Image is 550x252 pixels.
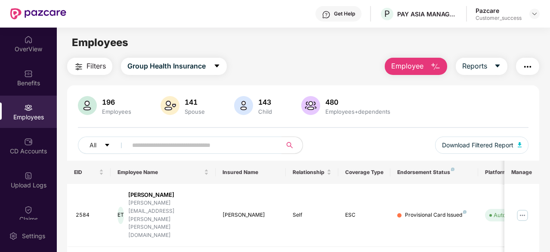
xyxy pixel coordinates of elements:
img: svg+xml;base64,PHN2ZyB4bWxucz0iaHR0cDovL3d3dy53My5vcmcvMjAwMC9zdmciIHhtbG5zOnhsaW5rPSJodHRwOi8vd3... [234,96,253,115]
th: Insured Name [216,161,286,184]
span: Reports [462,61,487,72]
img: svg+xml;base64,PHN2ZyB4bWxucz0iaHR0cDovL3d3dy53My5vcmcvMjAwMC9zdmciIHdpZHRoPSI4IiBoZWlnaHQ9IjgiIH... [451,168,454,171]
th: EID [67,161,111,184]
img: svg+xml;base64,PHN2ZyBpZD0iSGVscC0zMngzMiIgeG1sbnM9Imh0dHA6Ly93d3cudzMub3JnLzIwMDAvc3ZnIiB3aWR0aD... [322,10,331,19]
div: 480 [324,98,392,106]
div: Customer_success [476,15,522,22]
div: Provisional Card Issued [405,211,467,219]
div: 143 [256,98,274,106]
span: Filters [87,61,106,72]
span: Group Health Insurance [127,61,206,72]
img: svg+xml;base64,PHN2ZyB4bWxucz0iaHR0cDovL3d3dy53My5vcmcvMjAwMC9zdmciIHhtbG5zOnhsaW5rPSJodHRwOi8vd3... [78,96,97,115]
span: Download Filtered Report [442,140,513,150]
th: Employee Name [111,161,216,184]
span: caret-down [213,62,220,70]
div: Self [293,211,331,219]
div: PAY ASIA MANAGEMENT PVT LTD [397,10,457,18]
div: Spouse [183,108,207,115]
div: Child [256,108,274,115]
img: svg+xml;base64,PHN2ZyB4bWxucz0iaHR0cDovL3d3dy53My5vcmcvMjAwMC9zdmciIHhtbG5zOnhsaW5rPSJodHRwOi8vd3... [161,96,179,115]
img: svg+xml;base64,PHN2ZyBpZD0iQ0RfQWNjb3VudHMiIGRhdGEtbmFtZT0iQ0QgQWNjb3VudHMiIHhtbG5zPSJodHRwOi8vd3... [24,137,33,146]
div: Platform Status [485,169,532,176]
div: [PERSON_NAME][EMAIL_ADDRESS][PERSON_NAME][PERSON_NAME][DOMAIN_NAME] [128,199,209,240]
div: Settings [19,232,48,240]
span: All [90,140,96,150]
img: New Pazcare Logo [10,8,66,19]
img: svg+xml;base64,PHN2ZyB4bWxucz0iaHR0cDovL3d3dy53My5vcmcvMjAwMC9zdmciIHdpZHRoPSIyNCIgaGVpZ2h0PSIyNC... [522,62,533,72]
div: ESC [345,211,384,219]
button: Filters [67,58,112,75]
img: svg+xml;base64,PHN2ZyBpZD0iQmVuZWZpdHMiIHhtbG5zPSJodHRwOi8vd3d3LnczLm9yZy8yMDAwL3N2ZyIgd2lkdGg9Ij... [24,69,33,78]
img: svg+xml;base64,PHN2ZyB4bWxucz0iaHR0cDovL3d3dy53My5vcmcvMjAwMC9zdmciIHdpZHRoPSIyNCIgaGVpZ2h0PSIyNC... [74,62,84,72]
div: ET [117,207,124,224]
img: svg+xml;base64,PHN2ZyBpZD0iU2V0dGluZy0yMHgyMCIgeG1sbnM9Imh0dHA6Ly93d3cudzMub3JnLzIwMDAvc3ZnIiB3aW... [9,232,18,240]
span: P [384,9,390,19]
button: Download Filtered Report [435,137,529,154]
span: EID [74,169,98,176]
div: 141 [183,98,207,106]
img: svg+xml;base64,PHN2ZyBpZD0iSG9tZSIgeG1sbnM9Imh0dHA6Ly93d3cudzMub3JnLzIwMDAvc3ZnIiB3aWR0aD0iMjAiIG... [24,35,33,44]
img: svg+xml;base64,PHN2ZyB4bWxucz0iaHR0cDovL3d3dy53My5vcmcvMjAwMC9zdmciIHdpZHRoPSI4IiBoZWlnaHQ9IjgiIH... [463,210,467,214]
span: search [281,142,298,149]
div: Employees [100,108,133,115]
th: Manage [504,161,539,184]
img: manageButton [516,208,529,222]
img: svg+xml;base64,PHN2ZyBpZD0iQ2xhaW0iIHhtbG5zPSJodHRwOi8vd3d3LnczLm9yZy8yMDAwL3N2ZyIgd2lkdGg9IjIwIi... [24,205,33,214]
img: svg+xml;base64,PHN2ZyB4bWxucz0iaHR0cDovL3d3dy53My5vcmcvMjAwMC9zdmciIHhtbG5zOnhsaW5rPSJodHRwOi8vd3... [301,96,320,115]
div: 196 [100,98,133,106]
div: Get Help [334,10,355,17]
span: caret-down [104,142,110,149]
img: svg+xml;base64,PHN2ZyB4bWxucz0iaHR0cDovL3d3dy53My5vcmcvMjAwMC9zdmciIHhtbG5zOnhsaW5rPSJodHRwOi8vd3... [430,62,441,72]
button: search [281,137,303,154]
img: svg+xml;base64,PHN2ZyB4bWxucz0iaHR0cDovL3d3dy53My5vcmcvMjAwMC9zdmciIHhtbG5zOnhsaW5rPSJodHRwOi8vd3... [518,142,522,147]
div: Pazcare [476,6,522,15]
span: Employee [391,61,423,72]
div: Employees+dependents [324,108,392,115]
div: [PERSON_NAME] [128,191,209,199]
button: Group Health Insurancecaret-down [121,58,227,75]
th: Coverage Type [338,161,391,184]
th: Relationship [286,161,338,184]
div: Endorsement Status [397,169,471,176]
span: caret-down [494,62,501,70]
span: Employees [72,36,128,49]
button: Employee [385,58,447,75]
div: Auto Verified [494,211,528,219]
img: svg+xml;base64,PHN2ZyBpZD0iRW1wbG95ZWVzIiB4bWxucz0iaHR0cDovL3d3dy53My5vcmcvMjAwMC9zdmciIHdpZHRoPS... [24,103,33,112]
div: [PERSON_NAME] [222,211,279,219]
div: 2584 [76,211,104,219]
button: Allcaret-down [78,137,130,154]
span: Relationship [293,169,325,176]
span: Employee Name [117,169,202,176]
button: Reportscaret-down [456,58,507,75]
img: svg+xml;base64,PHN2ZyBpZD0iRHJvcGRvd24tMzJ4MzIiIHhtbG5zPSJodHRwOi8vd3d3LnczLm9yZy8yMDAwL3N2ZyIgd2... [531,10,538,17]
img: svg+xml;base64,PHN2ZyBpZD0iVXBsb2FkX0xvZ3MiIGRhdGEtbmFtZT0iVXBsb2FkIExvZ3MiIHhtbG5zPSJodHRwOi8vd3... [24,171,33,180]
